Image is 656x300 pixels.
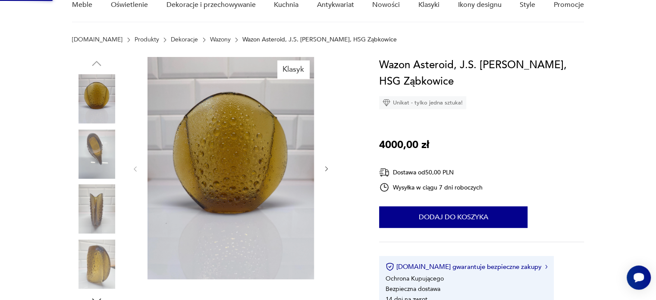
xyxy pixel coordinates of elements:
a: Wazony [210,36,231,43]
img: Zdjęcie produktu Wazon Asteroid, J.S. Drost, HSG Ząbkowice [72,129,121,179]
a: [DOMAIN_NAME] [72,36,122,43]
img: Ikona diamentu [383,99,390,107]
button: Dodaj do koszyka [379,206,527,228]
div: Wysyłka w ciągu 7 dni roboczych [379,182,483,193]
button: [DOMAIN_NAME] gwarantuje bezpieczne zakupy [386,262,547,271]
img: Ikona strzałki w prawo [545,265,548,269]
li: Bezpieczna dostawa [386,285,440,293]
div: Dostawa od 50,00 PLN [379,167,483,178]
div: Unikat - tylko jedna sztuka! [379,96,466,109]
a: Dekoracje [171,36,198,43]
h1: Wazon Asteroid, J.S. [PERSON_NAME], HSG Ząbkowice [379,57,584,90]
img: Ikona dostawy [379,167,389,178]
img: Ikona certyfikatu [386,262,394,271]
img: Zdjęcie produktu Wazon Asteroid, J.S. Drost, HSG Ząbkowice [72,74,121,123]
p: Wazon Asteroid, J.S. [PERSON_NAME], HSG Ząbkowice [242,36,397,43]
div: Klasyk [277,60,309,79]
a: Produkty [135,36,159,43]
p: 4000,00 zł [379,137,429,153]
li: Ochrona Kupującego [386,275,444,283]
img: Zdjęcie produktu Wazon Asteroid, J.S. Drost, HSG Ząbkowice [148,57,314,279]
iframe: Smartsupp widget button [627,265,651,290]
img: Zdjęcie produktu Wazon Asteroid, J.S. Drost, HSG Ząbkowice [72,184,121,234]
img: Zdjęcie produktu Wazon Asteroid, J.S. Drost, HSG Ząbkowice [72,240,121,289]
